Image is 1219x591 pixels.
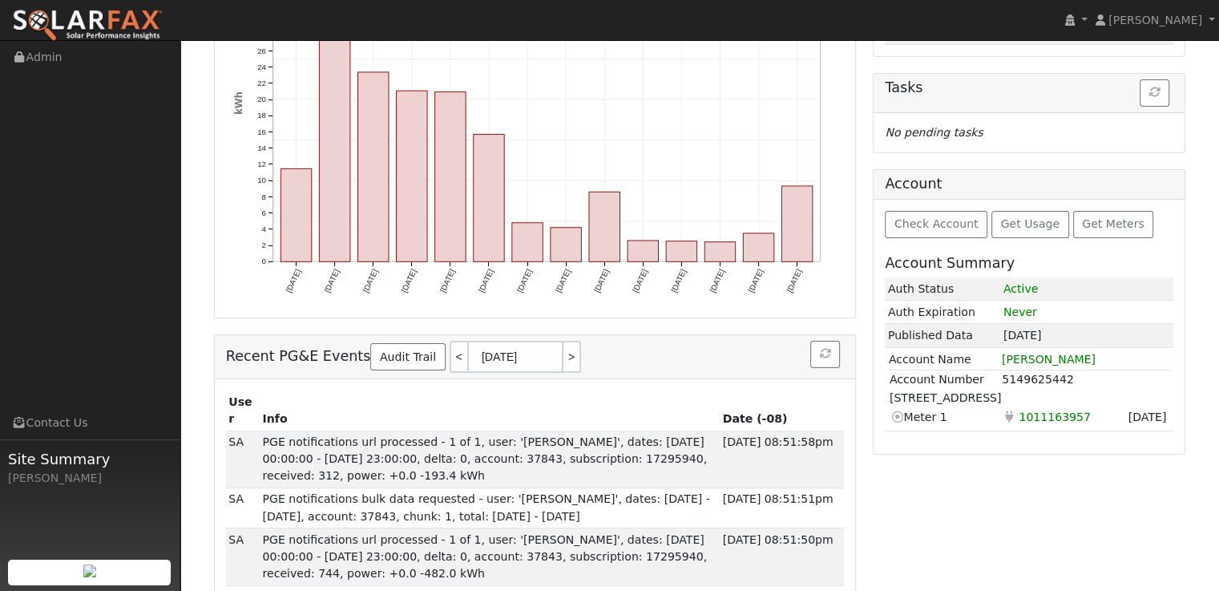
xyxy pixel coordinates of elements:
[551,228,581,262] rect: onclick=""
[226,341,844,373] h5: Recent PG&E Events
[889,370,1001,390] td: Account Number
[261,257,266,266] text: 0
[708,268,726,293] text: [DATE]
[885,211,987,238] button: Check Account
[12,9,163,43] img: SolarFax
[666,241,696,262] rect: onclick=""
[8,448,172,470] span: Site Summary
[260,391,720,431] th: Info
[885,277,1000,301] td: Auth Status
[885,255,1173,272] h5: Account Summary
[257,63,266,71] text: 24
[720,431,844,488] td: [DATE] 08:51:58pm
[322,268,341,293] text: [DATE]
[746,268,765,293] text: [DATE]
[885,324,1000,347] td: Published Data
[226,488,260,528] td: SDP Admin
[888,350,1001,369] td: Account Name
[589,192,620,262] rect: onclick=""
[434,92,465,262] rect: onclick=""
[704,242,735,262] rect: onclick=""
[1082,217,1144,230] span: Get Meters
[438,268,457,293] text: [DATE]
[361,268,379,293] text: [DATE]
[399,268,418,293] text: [DATE]
[260,488,720,528] td: PGE notifications bulk data requested - user: '[PERSON_NAME]', dates: [DATE] - [DATE], account: 3...
[554,268,572,293] text: [DATE]
[260,431,720,488] td: PGE notifications url processed - 1 of 1, user: '[PERSON_NAME]', dates: [DATE] 00:00:00 - [DATE] ...
[1001,370,1170,390] td: 5149625442
[512,223,543,262] rect: onclick=""
[261,192,265,201] text: 8
[370,343,445,370] a: Audit Trail
[885,176,942,192] h5: Account
[226,391,260,431] th: User
[8,470,172,487] div: [PERSON_NAME]
[257,111,266,120] text: 18
[889,389,1170,407] td: [STREET_ADDRESS]
[1108,14,1202,26] span: [PERSON_NAME]
[1001,217,1060,230] span: Get Usage
[1125,407,1169,426] span: Sign Date
[257,176,266,185] text: 10
[885,126,983,139] i: No pending tasks
[1016,407,1094,426] span: Usage Point: 1815420438 Service Agreement ID: 5147109066
[474,135,504,262] rect: onclick=""
[257,128,266,136] text: 16
[357,72,388,261] rect: onclick=""
[450,341,467,373] a: <
[261,225,266,233] text: 4
[257,95,266,103] text: 20
[810,341,840,368] button: Refresh
[226,528,260,585] td: SDP Admin
[226,431,260,488] td: SDP Admin
[284,268,302,293] text: [DATE]
[1001,350,1171,369] td: [PERSON_NAME]
[257,79,266,87] text: 22
[669,268,688,293] text: [DATE]
[631,268,649,293] text: [DATE]
[885,79,1173,96] h5: Tasks
[563,341,581,373] a: >
[515,268,534,293] text: [DATE]
[257,160,266,168] text: 12
[232,91,244,115] text: kWh
[720,488,844,528] td: [DATE] 08:51:51pm
[477,268,495,293] text: [DATE]
[785,268,804,293] text: [DATE]
[1000,277,1173,301] td: 1
[1140,79,1169,107] button: Refresh
[991,211,1069,238] button: Get Usage
[83,565,96,577] img: retrieve
[281,169,311,262] rect: onclick=""
[592,268,611,293] text: [DATE]
[720,391,844,431] th: Date (-08)
[628,241,658,261] rect: onclick=""
[743,233,773,261] rect: onclick=""
[1000,301,1173,324] td: Never
[889,407,1001,427] td: Meter 1
[1002,408,1016,425] i: Electricity
[257,144,266,152] text: 14
[781,186,812,261] rect: onclick=""
[890,408,904,425] i: Current meter
[1003,329,1042,342] span: [DATE]
[261,208,265,217] text: 6
[1073,211,1154,238] button: Get Meters
[261,241,265,250] text: 2
[720,528,844,585] td: [DATE] 08:51:50pm
[257,47,266,55] text: 26
[894,217,979,230] span: Check Account
[396,91,426,261] rect: onclick=""
[885,301,1000,324] td: Auth Expiration
[260,528,720,585] td: PGE notifications url processed - 1 of 1, user: '[PERSON_NAME]', dates: [DATE] 00:00:00 - [DATE] ...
